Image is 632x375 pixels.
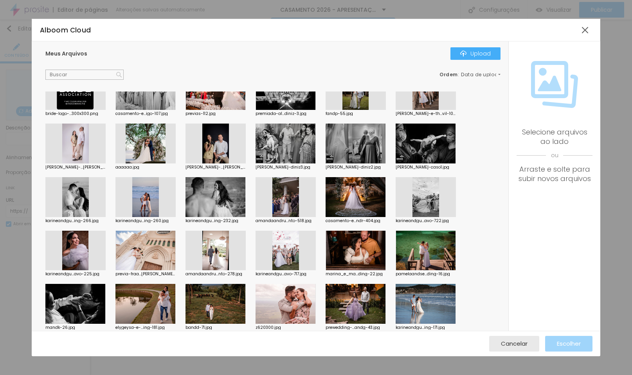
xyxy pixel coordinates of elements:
[545,336,592,352] button: Escolher
[45,112,106,116] div: bride-logo-...300x300.png
[326,326,386,330] div: prewedding-...andg-43.jpg
[256,112,316,116] div: premiada-al...diniz-3.jpg
[396,326,456,330] div: karineandgu...ing-171.jpg
[115,165,176,169] div: aaaaaa.jpg
[326,112,386,116] div: fandp-55.jpg
[185,326,246,330] div: bandd-71.jpg
[45,219,106,223] div: karineandgu...ing-266.jpg
[450,47,501,60] button: IconeUpload
[256,165,316,169] div: [PERSON_NAME]-diniz3.jpg
[396,272,456,276] div: pamelaandse...ding-16.jpg
[557,340,581,347] span: Escolher
[185,112,246,116] div: previas-112.jpg
[396,165,456,169] div: [PERSON_NAME]-caso1.jpg
[439,71,458,78] span: Ordem
[45,70,124,80] input: Buscar
[45,272,106,276] div: karineandgu...avo-225.jpg
[256,219,316,223] div: amandaandru...nto-518.jpg
[326,165,386,169] div: [PERSON_NAME]-diniz2.jpg
[461,72,502,77] span: Data de upload
[185,272,246,276] div: amandaandru...nto-278.jpg
[115,272,176,276] div: previa-fraa...[PERSON_NAME]-77.jpg
[501,340,528,347] span: Cancelar
[115,112,176,116] div: casamento-e...igo-107.jpg
[439,72,501,77] div: :
[517,146,592,165] span: ou
[45,50,87,57] span: Meus Arquivos
[326,272,386,276] div: marina_e_ma...ding-22.jpg
[396,219,456,223] div: karineandgu...avo-722.jpg
[460,50,491,57] div: Upload
[256,272,316,276] div: karineandgu...avo-717.jpg
[489,336,539,352] button: Cancelar
[116,72,122,77] img: Icone
[185,219,246,223] div: karineandgu...ing-232.jpg
[531,61,578,108] img: Icone
[45,165,106,169] div: [PERSON_NAME]-...[PERSON_NAME]-14.jpg
[460,50,466,57] img: Icone
[115,219,176,223] div: karineandgu...ing-260.jpg
[40,25,91,35] span: Alboom Cloud
[256,326,316,330] div: z620300.jpg
[396,112,456,116] div: [PERSON_NAME]-e-th...vil-104.jpg
[517,127,592,183] div: Selecione arquivos ao lado Arraste e solte para subir novos arquivos
[326,219,386,223] div: casamento-e...ndr-404.jpg
[115,326,176,330] div: elygeysa-e-...ing-181.jpg
[185,165,246,169] div: [PERSON_NAME]-...[PERSON_NAME]-27.jpg
[45,326,106,330] div: mandk-26.jpg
